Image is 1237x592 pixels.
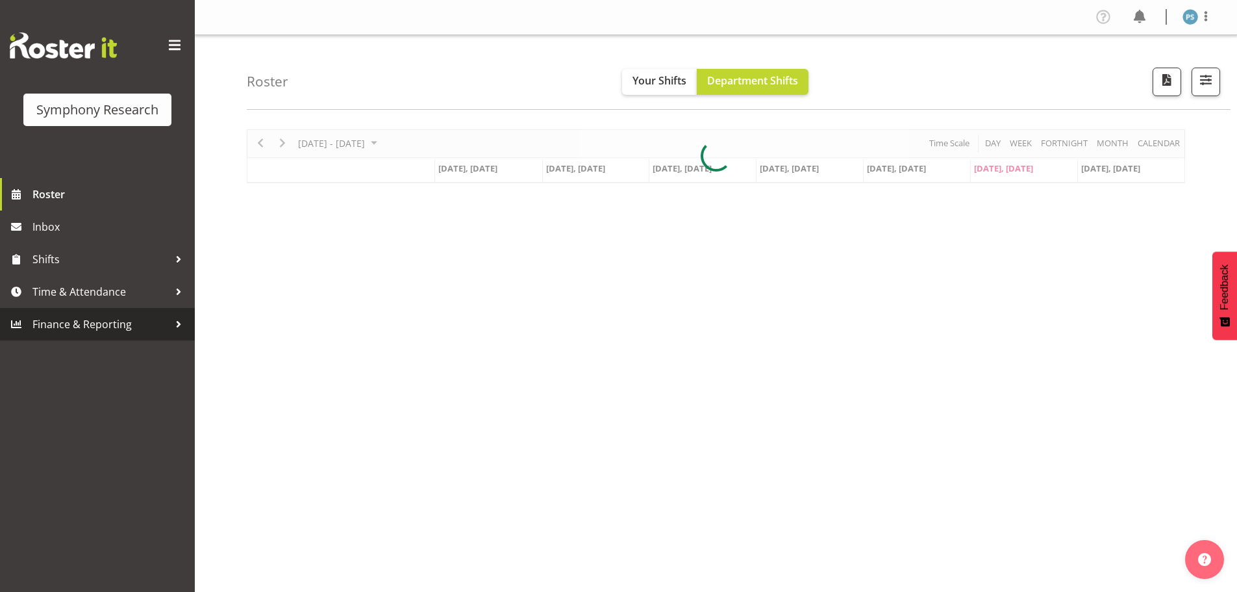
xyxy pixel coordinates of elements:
[247,74,288,89] h4: Roster
[1212,251,1237,340] button: Feedback - Show survey
[32,217,188,237] span: Inbox
[1182,9,1198,25] img: paul-s-stoneham1982.jpg
[32,282,169,302] span: Time & Attendance
[32,185,188,204] span: Roster
[622,69,697,95] button: Your Shifts
[1153,68,1181,96] button: Download a PDF of the roster according to the set date range.
[32,250,169,269] span: Shifts
[697,69,808,95] button: Department Shifts
[32,315,169,334] span: Finance & Reporting
[707,73,798,88] span: Department Shifts
[36,100,158,120] div: Symphony Research
[10,32,117,58] img: Rosterit website logo
[1219,264,1231,310] span: Feedback
[1192,68,1220,96] button: Filter Shifts
[1198,553,1211,566] img: help-xxl-2.png
[632,73,686,88] span: Your Shifts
